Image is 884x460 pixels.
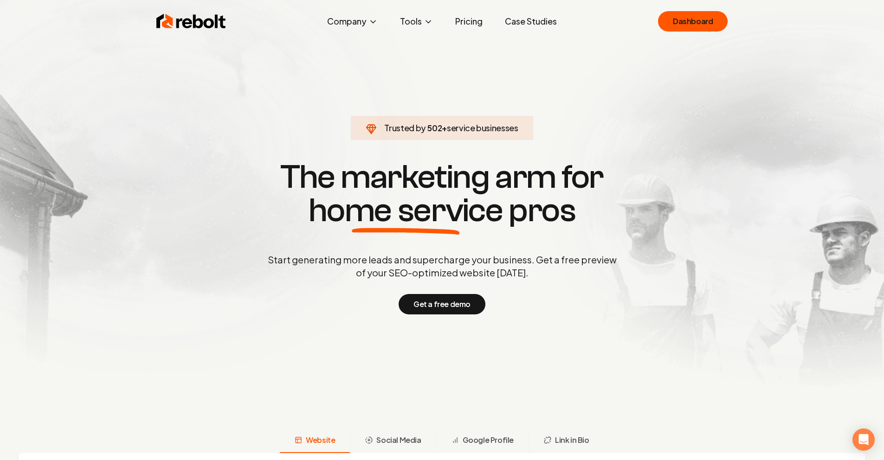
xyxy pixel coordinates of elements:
span: Social Media [376,434,421,446]
button: Social Media [350,429,436,453]
span: 502 [427,121,442,134]
h1: The marketing arm for pros [219,160,665,227]
button: Company [320,12,385,31]
a: Case Studies [497,12,564,31]
span: service businesses [447,122,518,133]
div: Open Intercom Messenger [852,428,875,451]
span: Trusted by [384,122,426,133]
img: Rebolt Logo [156,12,226,31]
span: + [442,122,447,133]
button: Link in Bio [529,429,604,453]
button: Google Profile [436,429,529,453]
p: Start generating more leads and supercharge your business. Get a free preview of your SEO-optimiz... [266,253,619,279]
a: Pricing [448,12,490,31]
span: Link in Bio [555,434,589,446]
span: home service [309,194,503,227]
button: Get a free demo [399,294,485,314]
button: Tools [393,12,440,31]
a: Dashboard [658,11,728,32]
span: Website [306,434,335,446]
span: Google Profile [463,434,514,446]
button: Website [280,429,350,453]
